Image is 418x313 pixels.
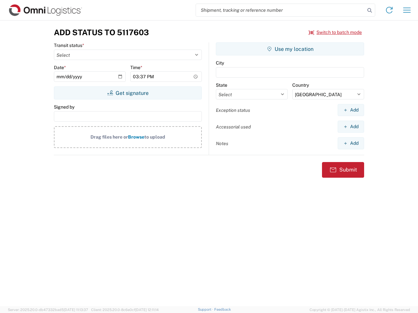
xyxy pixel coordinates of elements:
label: Country [292,82,309,88]
label: Transit status [54,42,84,48]
button: Add [338,121,364,133]
label: Date [54,65,66,70]
h3: Add Status to 5117603 [54,28,149,37]
button: Use my location [216,42,364,55]
label: Accessorial used [216,124,251,130]
span: Copyright © [DATE]-[DATE] Agistix Inc., All Rights Reserved [310,307,410,313]
span: Client: 2025.20.0-8c6e0cf [91,308,159,312]
button: Add [338,104,364,116]
label: Time [130,65,142,70]
a: Support [198,307,214,311]
button: Submit [322,162,364,178]
span: Drag files here or [90,134,128,140]
label: City [216,60,224,66]
a: Feedback [214,307,231,311]
button: Add [338,137,364,149]
label: Signed by [54,104,74,110]
span: Server: 2025.20.0-db47332bad5 [8,308,88,312]
label: State [216,82,227,88]
input: Shipment, tracking or reference number [196,4,365,16]
span: Browse [128,134,144,140]
span: [DATE] 12:11:14 [135,308,159,312]
span: to upload [144,134,165,140]
label: Notes [216,141,228,146]
button: Get signature [54,86,202,99]
label: Exception status [216,107,250,113]
span: [DATE] 11:13:37 [64,308,88,312]
button: Switch to batch mode [309,27,362,38]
